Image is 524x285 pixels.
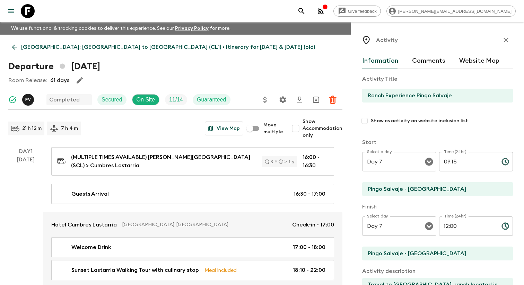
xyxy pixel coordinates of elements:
[295,4,308,18] button: search adventures
[71,153,251,170] p: (MULTIPLE TIMES AVAILABLE) [PERSON_NAME][GEOGRAPHIC_DATA] (SCL) > Cumbres Lastarria
[102,96,122,104] p: Secured
[8,76,47,84] p: Room Release:
[439,152,496,171] input: hh:mm
[51,260,334,280] a: Sunset Lastarria Walking Tour with culinary stopMeal Included18:10 - 22:00
[412,53,445,69] button: Comments
[362,89,507,103] input: E.g Hozuagawa boat tour
[21,43,315,51] p: [GEOGRAPHIC_DATA]: [GEOGRAPHIC_DATA] to [GEOGRAPHIC_DATA] (CL1) • Itinerary for [DATE] & [DATE] (...
[424,221,434,231] button: Open
[204,266,237,274] p: Meal Included
[137,96,155,104] p: On Site
[8,22,233,35] p: We use functional & tracking cookies to deliver this experience. See our for more.
[51,221,117,229] p: Hotel Cumbres Lastarria
[362,247,507,260] input: End Location (leave blank if same as Start)
[394,9,515,14] span: [PERSON_NAME][EMAIL_ADDRESS][DOMAIN_NAME]
[294,190,325,198] p: 16:30 - 17:00
[169,96,183,104] p: 11 / 14
[344,9,381,14] span: Give feedback
[4,4,18,18] button: menu
[371,117,468,124] span: Show as activity on website inclusion list
[22,125,42,132] p: 21 h 12 m
[205,122,243,135] button: View Map
[71,266,199,274] p: Sunset Lastarria Walking Tour with culinary stop
[424,157,434,167] button: Open
[326,93,340,107] button: Delete
[362,53,398,69] button: Information
[71,190,109,198] p: Guests Arrival
[50,76,69,84] p: 61 days
[165,94,187,105] div: Trip Fill
[444,149,466,155] label: Time (24hr)
[293,266,325,274] p: 18:10 - 22:00
[362,267,513,275] p: Activity description
[51,237,334,257] a: Welcome Drink17:00 - 18:00
[22,96,35,101] span: Francisco Valero
[444,213,466,219] label: Time (24hr)
[197,96,226,104] p: Guaranteed
[498,155,512,169] button: Choose time, selected time is 9:15 AM
[276,93,290,107] button: Settings
[71,243,111,251] p: Welcome Drink
[122,221,287,228] p: [GEOGRAPHIC_DATA], [GEOGRAPHIC_DATA]
[265,159,273,164] div: 3
[51,184,334,204] a: Guests Arrival16:30 - 17:00
[97,94,126,105] div: Secured
[459,53,499,69] button: Website Map
[333,6,381,17] a: Give feedback
[8,147,43,155] p: Day 1
[309,93,323,107] button: Archive (Completed, Cancelled or Unsynced Departures only)
[8,96,17,104] svg: Synced Successfully
[51,147,334,176] a: (MULTIPLE TIMES AVAILABLE) [PERSON_NAME][GEOGRAPHIC_DATA] (SCL) > Cumbres Lastarria3> 1 y16:00 - ...
[367,149,392,155] label: Select a day
[61,125,78,132] p: 7 h 4 m
[362,203,513,211] p: Finish
[49,96,80,104] p: Completed
[8,60,100,73] h1: Departure [DATE]
[362,138,513,146] p: Start
[362,182,507,196] input: Start Location
[175,26,209,31] a: Privacy Policy
[132,94,159,105] div: On Site
[362,75,513,83] p: Activity Title
[439,216,496,236] input: hh:mm
[367,213,388,219] label: Select day
[303,153,325,170] p: 16:00 - 16:30
[303,118,342,139] span: Show Accommodation only
[293,243,325,251] p: 17:00 - 18:00
[263,122,283,135] span: Move multiple
[258,93,272,107] button: Update Price, Early Bird Discount and Costs
[292,93,306,107] button: Download CSV
[376,36,398,44] p: Activity
[43,212,342,237] a: Hotel Cumbres Lastarria[GEOGRAPHIC_DATA], [GEOGRAPHIC_DATA]Check-in - 17:00
[279,159,295,164] div: > 1 y
[498,219,512,233] button: Choose time, selected time is 12:00 PM
[292,221,334,229] p: Check-in - 17:00
[386,6,516,17] div: [PERSON_NAME][EMAIL_ADDRESS][DOMAIN_NAME]
[8,40,319,54] a: [GEOGRAPHIC_DATA]: [GEOGRAPHIC_DATA] to [GEOGRAPHIC_DATA] (CL1) • Itinerary for [DATE] & [DATE] (...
